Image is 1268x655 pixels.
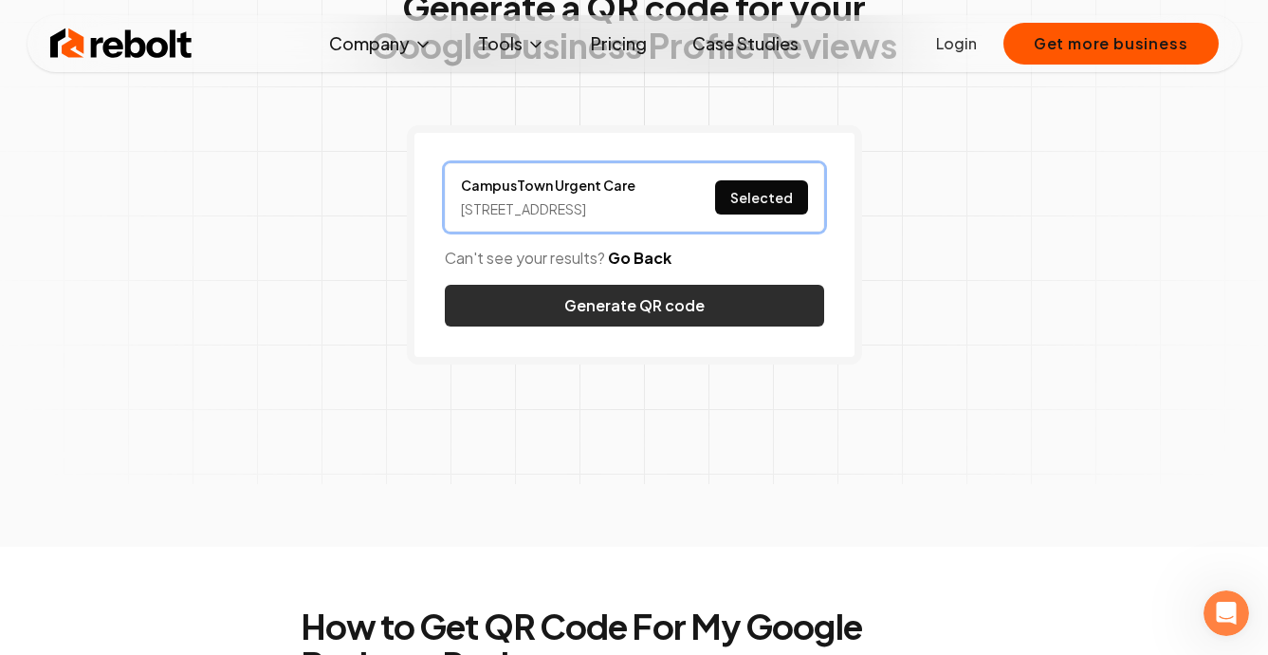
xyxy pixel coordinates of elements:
img: Rebolt Logo [50,25,193,63]
a: CampusTown Urgent Care [461,176,635,196]
button: Generate QR code [445,285,824,327]
button: Tools [463,25,560,63]
div: [STREET_ADDRESS] [461,199,635,219]
button: Selected [715,180,808,215]
button: Company [314,25,448,63]
a: Case Studies [677,25,814,63]
p: Can't see your results? [445,247,824,270]
a: Pricing [576,25,662,63]
button: Go Back [608,247,671,270]
iframe: Intercom live chat [1204,590,1249,636]
a: Login [936,32,977,55]
button: Get more business [1003,23,1219,65]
